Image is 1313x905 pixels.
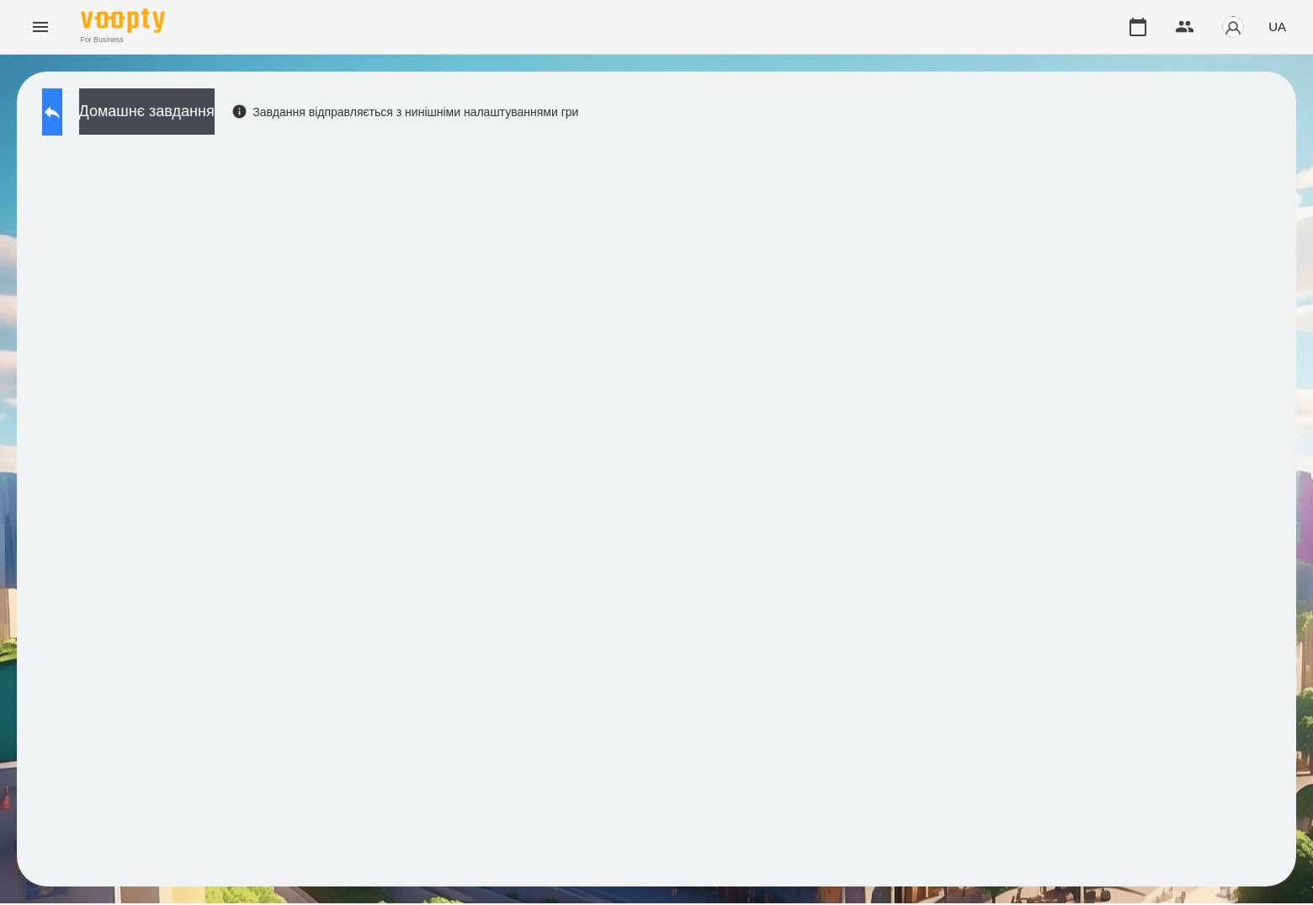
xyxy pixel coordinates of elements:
[1268,18,1286,35] span: UA
[1221,15,1245,39] img: avatar_s.png
[81,35,165,45] span: For Business
[81,8,165,33] img: Voopty Logo
[79,88,215,135] button: Домашнє завдання
[231,104,579,120] div: Завдання відправляється з нинішніми налаштуваннями гри
[20,7,61,47] button: Menu
[1262,11,1293,42] button: UA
